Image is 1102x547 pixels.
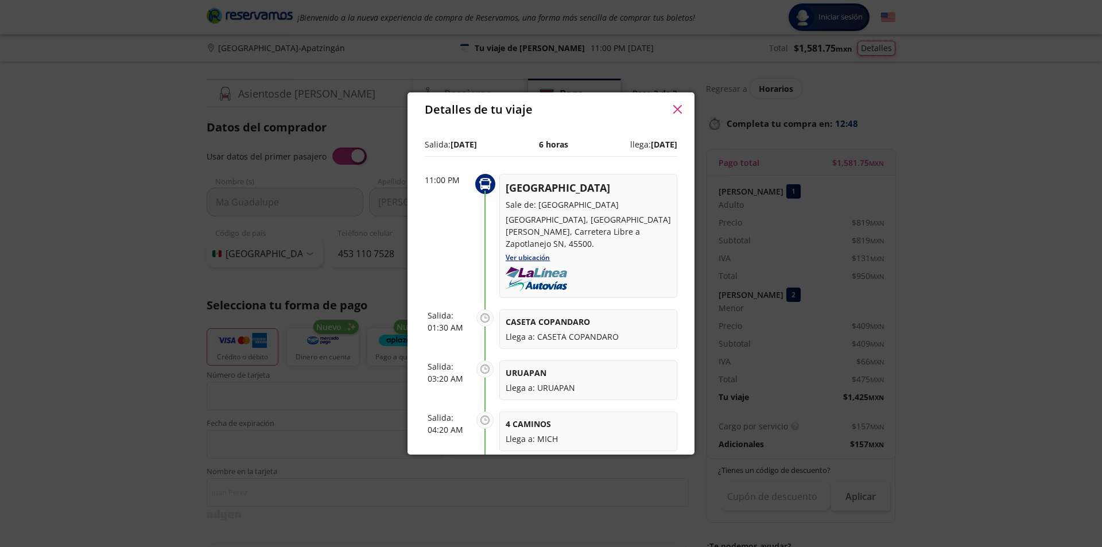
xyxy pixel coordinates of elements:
[506,316,671,328] p: CASETA COPANDARO
[506,382,671,394] p: Llega a: URUAPAN
[428,360,471,373] p: Salida:
[428,373,471,385] p: 03:20 AM
[506,253,550,262] a: Ver ubicación
[506,214,671,250] p: [GEOGRAPHIC_DATA], [GEOGRAPHIC_DATA][PERSON_NAME], Carretera Libre a Zapotlanejo SN, 45500.
[1035,480,1091,536] iframe: Messagebird Livechat Widget
[428,321,471,333] p: 01:30 AM
[539,138,568,150] p: 6 horas
[425,174,471,186] p: 11:00 PM
[428,309,471,321] p: Salida:
[451,139,477,150] b: [DATE]
[651,139,677,150] b: [DATE]
[425,138,477,150] p: Salida:
[506,418,671,430] p: 4 CAMINOS
[506,267,567,292] img: uploads_2F1614736493101-lrc074r4ha-fd05130f9173fefc76d4804dc3e1a941_2Fautovias-la-linea.png
[506,331,671,343] p: Llega a: CASETA COPANDARO
[506,199,671,211] p: Sale de: [GEOGRAPHIC_DATA]
[506,433,671,445] p: Llega a: MICH
[630,138,677,150] p: llega:
[506,180,671,196] p: [GEOGRAPHIC_DATA]
[425,101,533,118] p: Detalles de tu viaje
[506,367,671,379] p: URUAPAN
[428,412,471,424] p: Salida:
[428,424,471,436] p: 04:20 AM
